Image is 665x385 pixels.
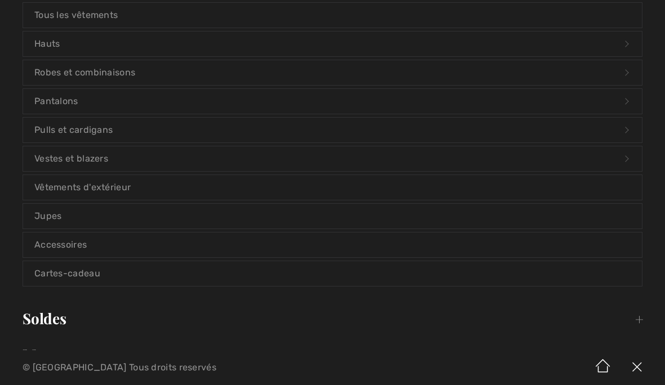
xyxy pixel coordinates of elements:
a: Soldes [11,306,654,331]
a: Pulls et cardigans [23,118,642,142]
a: Jupes [23,204,642,229]
a: Vêtements d'extérieur [23,175,642,200]
img: Accueil [586,350,620,385]
p: © [GEOGRAPHIC_DATA] Tous droits reservés [23,364,391,371]
a: Vestes et blazers [23,146,642,171]
a: Accessoires [23,232,642,257]
a: Pantalons [23,89,642,114]
a: Marques [11,342,654,367]
a: Cartes-cadeau [23,261,642,286]
img: X [620,350,654,385]
a: Robes et combinaisons [23,60,642,85]
a: Hauts [23,32,642,56]
a: Tous les vêtements [23,3,642,28]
